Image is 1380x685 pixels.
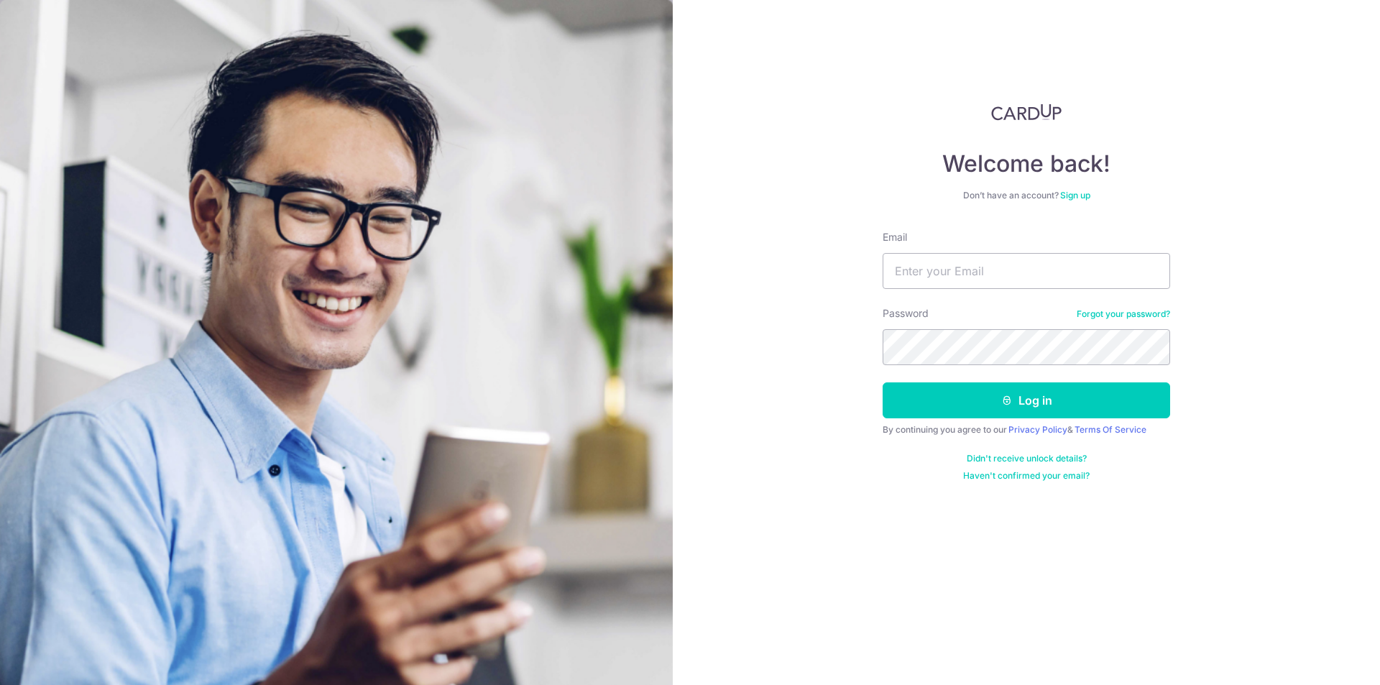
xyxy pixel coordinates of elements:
label: Email [883,230,907,244]
a: Sign up [1060,190,1090,201]
a: Terms Of Service [1075,424,1146,435]
div: By continuing you agree to our & [883,424,1170,436]
label: Password [883,306,929,321]
h4: Welcome back! [883,150,1170,178]
div: Don’t have an account? [883,190,1170,201]
a: Forgot your password? [1077,308,1170,320]
a: Privacy Policy [1008,424,1067,435]
input: Enter your Email [883,253,1170,289]
button: Log in [883,382,1170,418]
img: CardUp Logo [991,104,1062,121]
a: Haven't confirmed your email? [963,470,1090,482]
a: Didn't receive unlock details? [967,453,1087,464]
